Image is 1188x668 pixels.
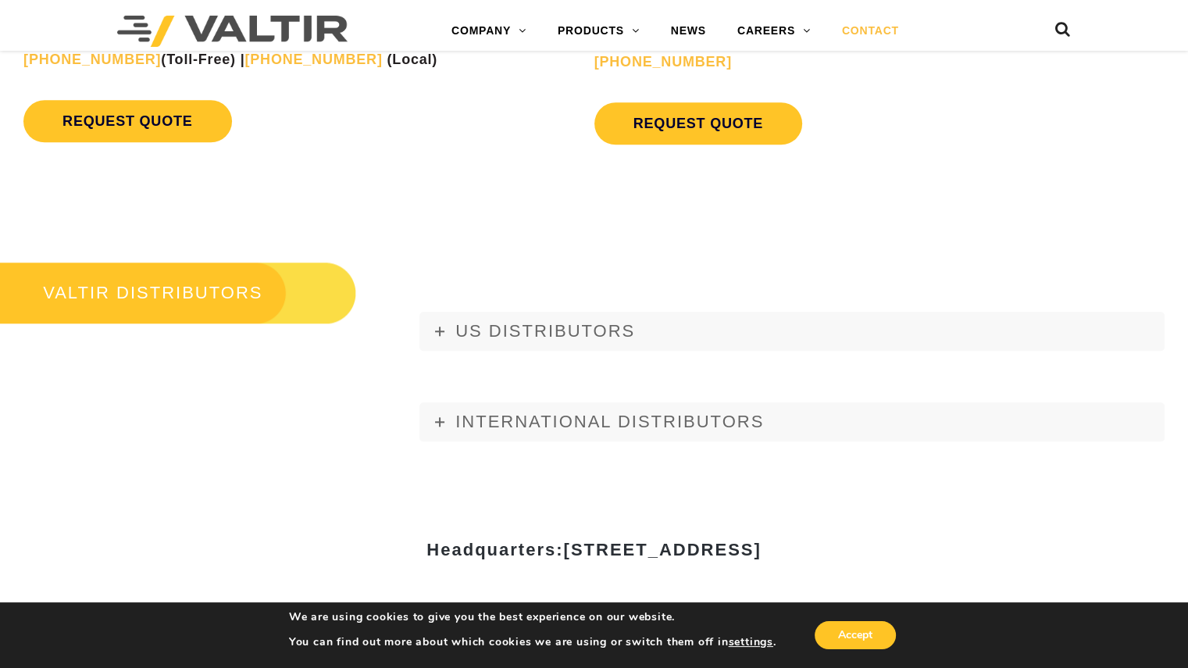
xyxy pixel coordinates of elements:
[826,16,915,47] a: CONTACT
[455,321,635,341] span: US DISTRIBUTORS
[594,102,802,145] a: REQUEST QUOTE
[426,540,761,559] strong: Headquarters:
[728,635,772,649] button: settings
[289,610,776,624] p: We are using cookies to give you the best experience on our website.
[455,412,764,431] span: INTERNATIONAL DISTRIBUTORS
[419,402,1165,441] a: INTERNATIONAL DISTRIBUTORS
[542,16,655,47] a: PRODUCTS
[655,16,722,47] a: NEWS
[23,52,244,67] strong: (Toll-Free) |
[563,540,761,559] span: [STREET_ADDRESS]
[419,312,1165,351] a: US DISTRIBUTORS
[23,100,231,142] a: REQUEST QUOTE
[23,52,161,67] a: [PHONE_NUMBER]
[594,54,732,70] a: [PHONE_NUMBER]
[722,16,826,47] a: CAREERS
[289,635,776,649] p: You can find out more about which cookies we are using or switch them off in .
[815,621,896,649] button: Accept
[436,16,542,47] a: COMPANY
[244,52,382,67] a: [PHONE_NUMBER]
[117,16,348,47] img: Valtir
[387,52,437,67] strong: (Local)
